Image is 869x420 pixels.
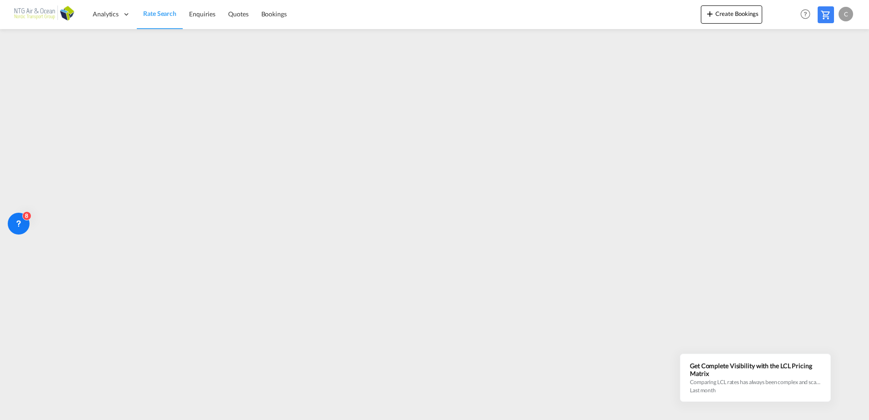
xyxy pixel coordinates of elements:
span: Quotes [228,10,248,18]
span: Help [798,6,813,22]
span: Bookings [261,10,287,18]
md-icon: icon-plus 400-fg [704,8,715,19]
div: C [839,7,853,21]
button: icon-plus 400-fgCreate Bookings [701,5,762,24]
span: Analytics [93,10,119,19]
div: Help [798,6,818,23]
span: Enquiries [189,10,215,18]
img: af31b1c0b01f11ecbc353f8e72265e29.png [14,4,75,25]
span: Rate Search [143,10,176,17]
